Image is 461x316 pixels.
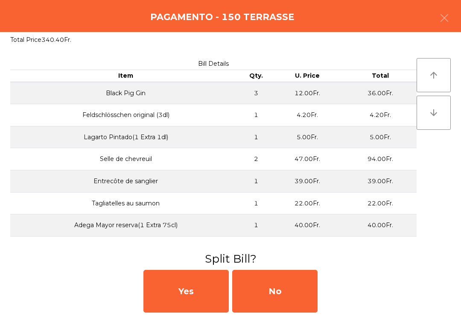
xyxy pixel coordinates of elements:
[10,36,41,44] span: Total Price
[271,192,344,214] td: 22.00Fr.
[10,214,241,237] td: Adega Mayor reserva
[10,70,241,82] th: Item
[271,148,344,170] td: 47.00Fr.
[10,126,241,148] td: Lagarto Pintado
[241,192,271,214] td: 1
[271,104,344,126] td: 4.20Fr.
[241,170,271,193] td: 1
[271,236,344,258] td: 10.00Fr.
[10,192,241,214] td: Tagliatelles au saumon
[429,70,439,80] i: arrow_upward
[241,236,271,258] td: 1
[344,126,417,148] td: 5.00Fr.
[10,104,241,126] td: Feldschlösschen original (3dl)
[344,82,417,104] td: 36.00Fr.
[10,82,241,104] td: Black Pig Gin
[271,170,344,193] td: 39.00Fr.
[132,133,168,141] span: (1 Extra 1dl)
[10,236,241,258] td: Mousse au chocolat noir
[271,126,344,148] td: 5.00Fr.
[41,36,71,44] span: 340.40Fr.
[241,104,271,126] td: 1
[271,82,344,104] td: 12.00Fr.
[417,58,451,92] button: arrow_upward
[10,170,241,193] td: Entrecôte de sanglier
[271,70,344,82] th: U. Price
[344,70,417,82] th: Total
[241,214,271,237] td: 1
[6,251,455,266] h3: Split Bill?
[241,148,271,170] td: 2
[10,148,241,170] td: Selle de chevreuil
[344,148,417,170] td: 94.00Fr.
[344,104,417,126] td: 4.20Fr.
[241,82,271,104] td: 3
[344,236,417,258] td: 10.00Fr.
[198,60,229,67] span: Bill Details
[241,70,271,82] th: Qty.
[150,11,294,23] h4: Pagamento - 150 TERRASSE
[344,214,417,237] td: 40.00Fr.
[344,192,417,214] td: 22.00Fr.
[344,170,417,193] td: 39.00Fr.
[241,126,271,148] td: 1
[232,270,318,313] div: No
[429,108,439,118] i: arrow_downward
[271,214,344,237] td: 40.00Fr.
[417,96,451,130] button: arrow_downward
[138,221,178,229] span: (1 Extra 75cl)
[143,270,229,313] div: Yes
